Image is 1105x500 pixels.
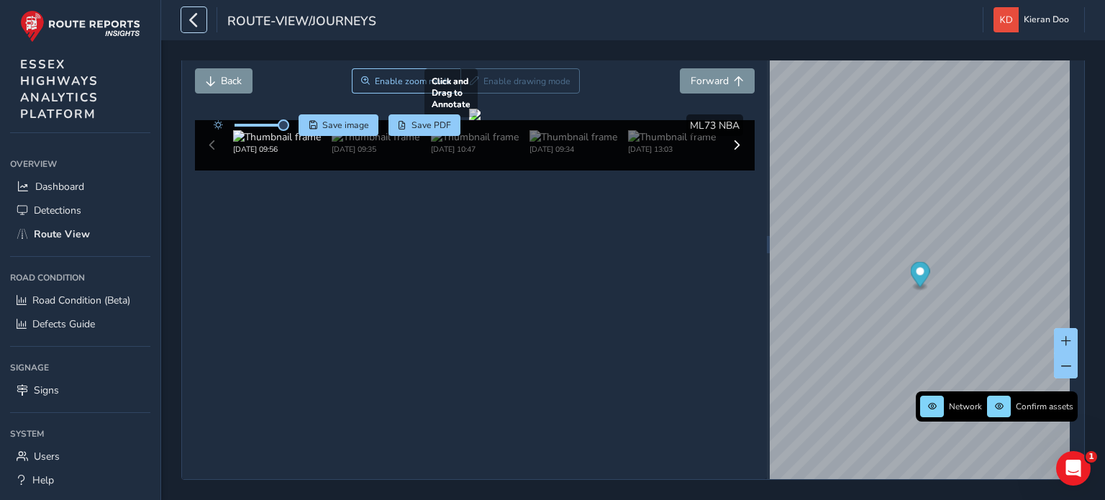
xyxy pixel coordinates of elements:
div: [DATE] 13:03 [628,144,716,155]
div: [DATE] 09:35 [332,144,419,155]
span: Forward [691,74,729,88]
span: Save image [322,119,369,131]
div: [DATE] 09:34 [529,144,617,155]
div: [DATE] 10:47 [431,144,519,155]
a: Detections [10,199,150,222]
img: Thumbnail frame [332,130,419,144]
img: Thumbnail frame [529,130,617,144]
span: Defects Guide [32,317,95,331]
div: System [10,423,150,445]
span: ML73 NBA [690,119,740,132]
img: Thumbnail frame [233,130,321,144]
button: Save [299,114,378,136]
button: Kieran Doo [993,7,1074,32]
span: Help [32,473,54,487]
span: ESSEX HIGHWAYS ANALYTICS PLATFORM [20,56,99,122]
span: Network [949,401,982,412]
span: Confirm assets [1016,401,1073,412]
span: Enable zoom mode [375,76,451,87]
div: Road Condition [10,267,150,288]
span: Detections [34,204,81,217]
button: Zoom [352,68,460,94]
span: Save PDF [411,119,451,131]
span: Signs [34,383,59,397]
iframe: Intercom live chat [1056,451,1091,486]
span: Users [34,450,60,463]
div: Map marker [911,262,930,291]
span: Route View [34,227,90,241]
span: Dashboard [35,180,84,194]
button: PDF [388,114,461,136]
a: Defects Guide [10,312,150,336]
a: Road Condition (Beta) [10,288,150,312]
button: Forward [680,68,755,94]
div: Signage [10,357,150,378]
span: 1 [1086,451,1097,463]
a: Route View [10,222,150,246]
span: Road Condition (Beta) [32,294,130,307]
span: Back [221,74,242,88]
div: [DATE] 09:56 [233,144,321,155]
img: rr logo [20,10,140,42]
img: Thumbnail frame [628,130,716,144]
button: Back [195,68,253,94]
img: diamond-layout [993,7,1019,32]
a: Dashboard [10,175,150,199]
span: Kieran Doo [1024,7,1069,32]
span: route-view/journeys [227,12,376,32]
a: Signs [10,378,150,402]
a: Users [10,445,150,468]
img: Thumbnail frame [431,130,519,144]
div: Overview [10,153,150,175]
a: Help [10,468,150,492]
